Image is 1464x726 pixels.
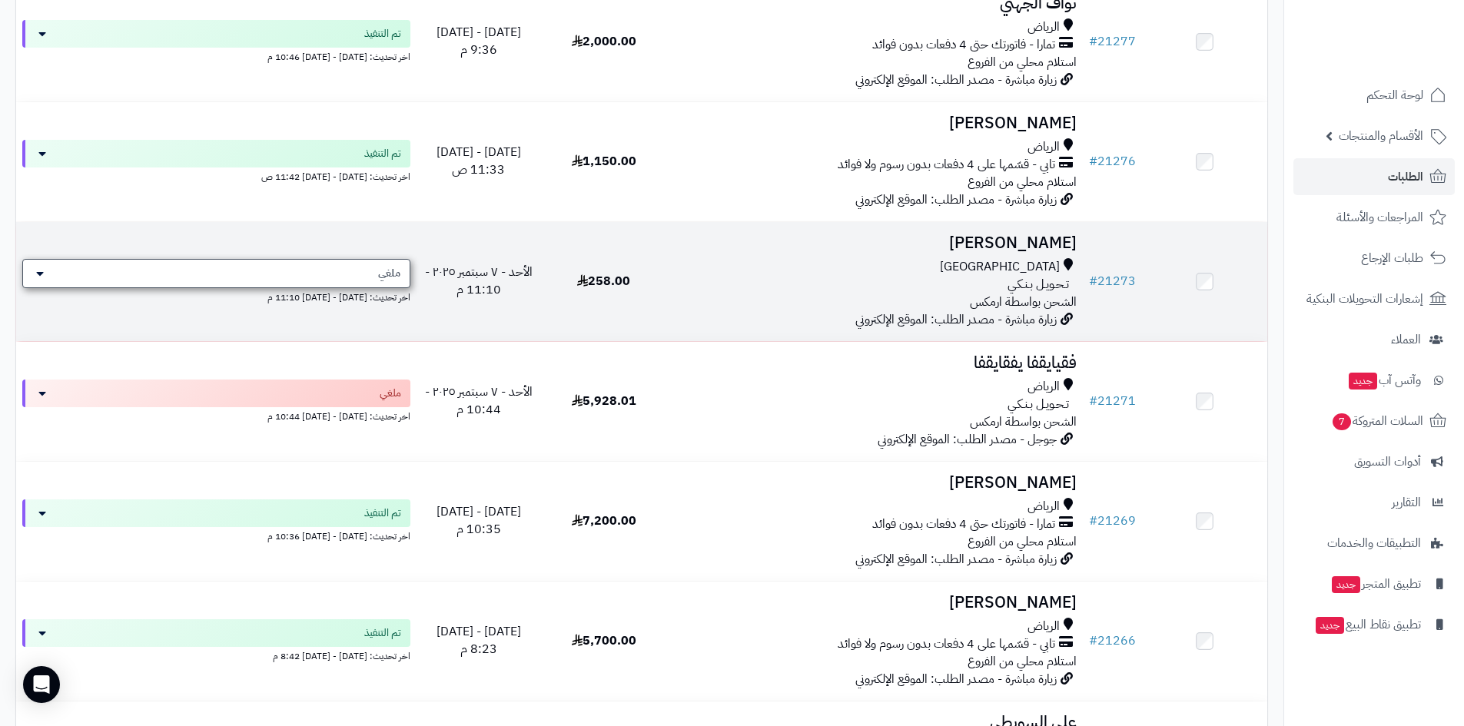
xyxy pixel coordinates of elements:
a: #21266 [1089,632,1136,650]
span: الرياض [1027,618,1060,635]
span: الشحن بواسطة ارمكس [970,413,1077,431]
span: تم التنفيذ [364,146,401,161]
span: # [1089,632,1097,650]
span: الرياض [1027,18,1060,36]
span: # [1089,152,1097,171]
div: اخر تحديث: [DATE] - [DATE] 8:42 م [22,647,410,663]
a: المراجعات والأسئلة [1293,199,1455,236]
span: التقارير [1392,492,1421,513]
span: [DATE] - [DATE] 10:35 م [437,502,521,539]
span: تـحـويـل بـنـكـي [1008,276,1069,293]
span: تابي - قسّمها على 4 دفعات بدون رسوم ولا فوائد [838,635,1055,653]
span: جديد [1316,617,1344,634]
h3: [PERSON_NAME] [672,234,1077,252]
span: جديد [1349,373,1377,390]
h3: فقيايقفا يفقايقفا [672,354,1077,372]
span: الطلبات [1388,166,1423,187]
a: تطبيق المتجرجديد [1293,565,1455,602]
span: الرياض [1027,138,1060,156]
h3: [PERSON_NAME] [672,114,1077,132]
span: تم التنفيذ [364,26,401,41]
span: تابي - قسّمها على 4 دفعات بدون رسوم ولا فوائد [838,156,1055,174]
a: إشعارات التحويلات البنكية [1293,280,1455,317]
a: العملاء [1293,321,1455,358]
span: تم التنفيذ [364,506,401,521]
span: تـحـويـل بـنـكـي [1008,396,1069,413]
span: تطبيق نقاط البيع [1314,614,1421,635]
span: جديد [1332,576,1360,593]
span: 2,000.00 [572,32,636,51]
a: طلبات الإرجاع [1293,240,1455,277]
span: 1,150.00 [572,152,636,171]
span: الرياض [1027,378,1060,396]
span: # [1089,272,1097,290]
div: اخر تحديث: [DATE] - [DATE] 11:10 م [22,288,410,304]
span: الأقسام والمنتجات [1339,125,1423,147]
div: Open Intercom Messenger [23,666,60,703]
a: التطبيقات والخدمات [1293,525,1455,562]
span: زيارة مباشرة - مصدر الطلب: الموقع الإلكتروني [855,550,1057,569]
span: [DATE] - [DATE] 9:36 م [437,23,521,59]
a: لوحة التحكم [1293,77,1455,114]
span: استلام محلي من الفروع [968,532,1077,551]
a: #21271 [1089,392,1136,410]
span: استلام محلي من الفروع [968,652,1077,671]
span: [DATE] - [DATE] 11:33 ص [437,143,521,179]
span: زيارة مباشرة - مصدر الطلب: الموقع الإلكتروني [855,670,1057,688]
span: المراجعات والأسئلة [1336,207,1423,228]
span: 5,700.00 [572,632,636,650]
a: الطلبات [1293,158,1455,195]
span: # [1089,512,1097,530]
span: ملغي [380,386,401,401]
span: طلبات الإرجاع [1361,247,1423,269]
span: تمارا - فاتورتك حتى 4 دفعات بدون فوائد [872,36,1055,54]
span: # [1089,32,1097,51]
h3: [PERSON_NAME] [672,474,1077,492]
span: 7 [1333,413,1351,430]
span: إشعارات التحويلات البنكية [1306,288,1423,310]
span: وآتس آب [1347,370,1421,391]
span: لوحة التحكم [1366,85,1423,106]
span: استلام محلي من الفروع [968,173,1077,191]
div: اخر تحديث: [DATE] - [DATE] 10:46 م [22,48,410,64]
span: ملغي [378,266,400,281]
span: # [1089,392,1097,410]
span: زيارة مباشرة - مصدر الطلب: الموقع الإلكتروني [855,71,1057,89]
span: العملاء [1391,329,1421,350]
div: اخر تحديث: [DATE] - [DATE] 11:42 ص [22,167,410,184]
span: 7,200.00 [572,512,636,530]
a: #21273 [1089,272,1136,290]
span: 5,928.01 [572,392,636,410]
img: logo-2.png [1359,43,1449,75]
span: زيارة مباشرة - مصدر الطلب: الموقع الإلكتروني [855,310,1057,329]
span: الأحد - ٧ سبتمبر ٢٠٢٥ - 10:44 م [425,383,533,419]
span: 258.00 [577,272,630,290]
span: [DATE] - [DATE] 8:23 م [437,622,521,658]
div: اخر تحديث: [DATE] - [DATE] 10:36 م [22,527,410,543]
span: التطبيقات والخدمات [1327,532,1421,554]
span: الأحد - ٧ سبتمبر ٢٠٢٥ - 11:10 م [425,263,533,299]
a: تطبيق نقاط البيعجديد [1293,606,1455,643]
span: تطبيق المتجر [1330,573,1421,595]
a: التقارير [1293,484,1455,521]
a: وآتس آبجديد [1293,362,1455,399]
span: زيارة مباشرة - مصدر الطلب: الموقع الإلكتروني [855,191,1057,209]
a: #21277 [1089,32,1136,51]
a: #21269 [1089,512,1136,530]
a: السلات المتروكة7 [1293,403,1455,439]
span: تمارا - فاتورتك حتى 4 دفعات بدون فوائد [872,515,1055,533]
span: أدوات التسويق [1354,451,1421,472]
span: الرياض [1027,498,1060,515]
a: #21276 [1089,152,1136,171]
span: [GEOGRAPHIC_DATA] [940,258,1060,276]
span: جوجل - مصدر الطلب: الموقع الإلكتروني [878,430,1057,449]
span: الشحن بواسطة ارمكس [970,293,1077,311]
a: أدوات التسويق [1293,443,1455,480]
h3: [PERSON_NAME] [672,594,1077,612]
span: السلات المتروكة [1331,410,1423,432]
span: تم التنفيذ [364,625,401,641]
span: استلام محلي من الفروع [968,53,1077,71]
div: اخر تحديث: [DATE] - [DATE] 10:44 م [22,407,410,423]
